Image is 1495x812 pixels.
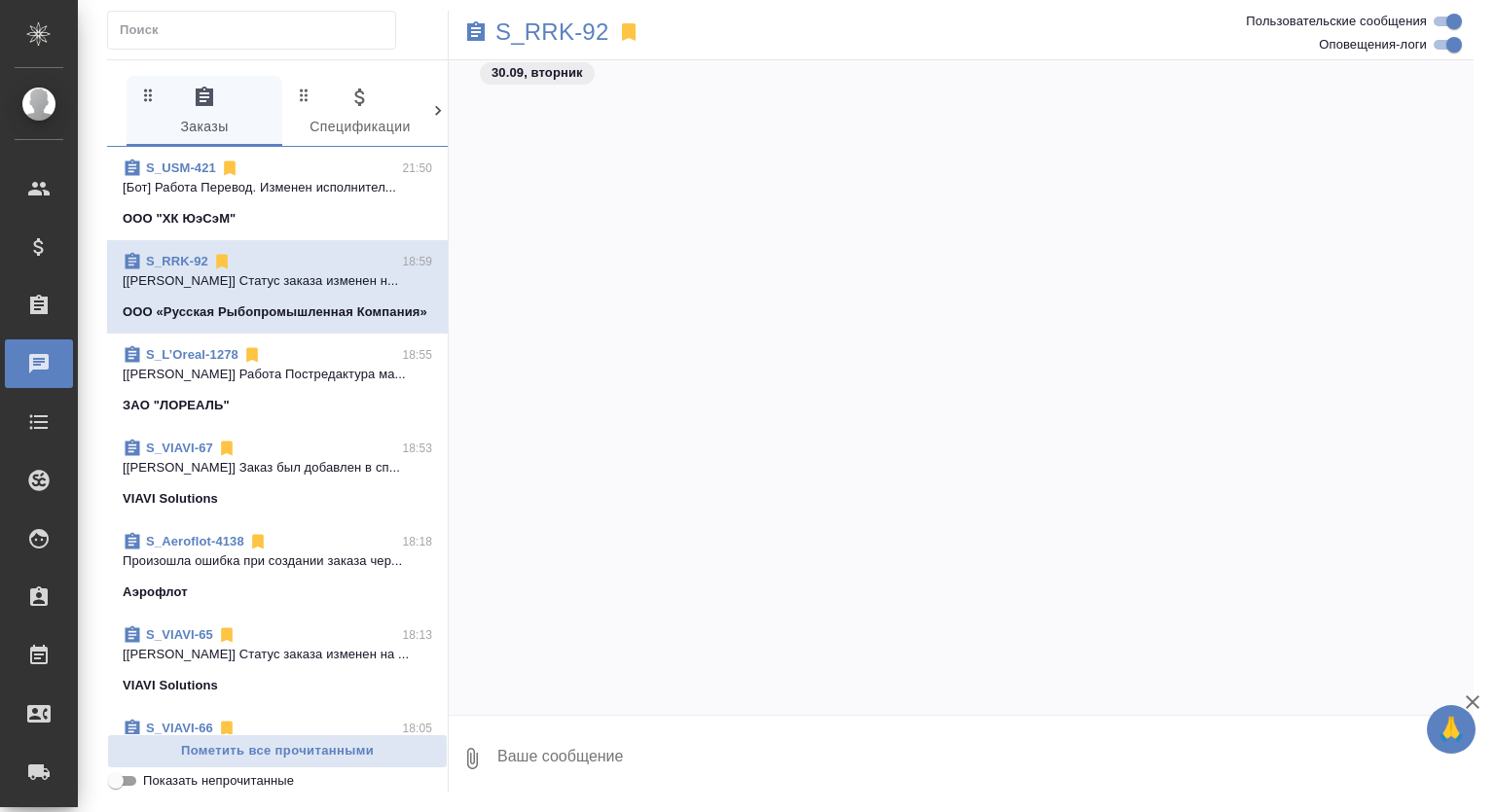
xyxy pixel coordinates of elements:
[146,534,244,548] a: S_Aeroflot-4138
[217,719,237,738] svg: Отписаться
[242,345,262,365] svg: Отписаться
[118,740,437,762] span: Пометить все прочитанными
[402,625,432,645] p: 18:13
[123,458,432,477] p: [[PERSON_NAME]] Заказ был добавлен в сп...
[120,17,395,44] input: Поиск
[146,721,213,735] a: S_VIAVI-66
[123,583,188,602] p: Аэрофлот
[248,532,268,551] svg: Отписаться
[123,489,218,509] p: VIAVI Solutions
[402,719,432,738] p: 18:05
[146,347,238,362] a: S_L’Oreal-1278
[402,252,432,271] p: 18:59
[1246,12,1427,31] span: Пользовательские сообщения
[402,439,432,458] p: 18:53
[143,771,294,791] span: Показать непрочитанные
[123,365,432,384] p: [[PERSON_NAME]] Работа Постредактура ма...
[107,520,448,614] div: S_Aeroflot-413818:18Произошла ошибка при создании заказа чер...Аэрофлот
[107,147,448,240] div: S_USM-42121:50[Бот] Работа Перевод. Изменен исполнител...ООО "ХК ЮэСэМ"
[123,178,432,197] p: [Бот] Работа Перевод. Изменен исполнител...
[402,345,432,365] p: 18:55
[123,209,236,229] p: ООО "ХК ЮэСэМ"
[220,159,239,178] svg: Отписаться
[107,707,448,800] div: S_VIAVI-6618:05[[PERSON_NAME]] Статус заказа изменен на ...VIAVI Solutions
[402,532,432,551] p: 18:18
[107,734,448,768] button: Пометить все прочитанными
[1427,705,1476,754] button: 🙏
[294,86,426,139] span: Спецификации
[492,63,583,83] p: 30.09, вторник
[123,396,230,415] p: ЗАО "ЛОРЕАЛЬ"
[107,240,448,334] div: S_RRK-9218:59[[PERSON_NAME]] Статус заказа изменен н...ООО «Русская Рыбопромышленная Компания»
[138,86,271,139] span: Заказы
[123,551,432,571] p: Произошла ошибка при создании заказа чер...
[495,22,609,42] a: S_RRK-92
[217,439,237,458] svg: Отписаться
[146,160,216,175] a: S_USM-421
[217,625,237,645] svg: Отписаться
[123,302,427,322] p: ООО «Русская Рыбопромышленная Компания»
[107,334,448,427] div: S_L’Oreal-127818:55[[PERSON_NAME]] Работа Постредактура ма...ЗАО "ЛОРЕАЛЬ"
[402,159,432,178] p: 21:50
[146,441,213,455] a: S_VIAVI-67
[1435,709,1468,750] span: 🙏
[123,645,432,664] p: [[PERSON_NAME]] Статус заказа изменен на ...
[212,252,232,271] svg: Отписаться
[123,676,218,695] p: VIAVI Solutions
[123,271,432,291] p: [[PERSON_NAME]] Статус заказа изменен н...
[146,627,213,642] a: S_VIAVI-65
[146,254,208,268] a: S_RRK-92
[1319,35,1427,54] span: Оповещения-логи
[107,427,448,520] div: S_VIAVI-6718:53[[PERSON_NAME]] Заказ был добавлен в сп...VIAVI Solutions
[107,614,448,707] div: S_VIAVI-6518:13[[PERSON_NAME]] Статус заказа изменен на ...VIAVI Solutions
